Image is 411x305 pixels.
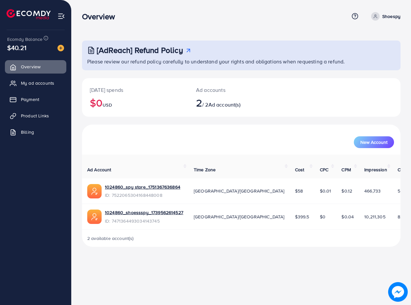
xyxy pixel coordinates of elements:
a: My ad accounts [5,76,66,90]
a: 1024860_shoessspy_1739562614527 [105,209,183,216]
a: 1024860_spy store_1751367636864 [105,184,180,190]
img: image [58,45,64,51]
span: Cost [295,166,304,173]
span: Clicks [398,166,410,173]
span: ID: 7522065304168448008 [105,192,180,198]
a: Product Links [5,109,66,122]
span: Ecomdy Balance [7,36,42,42]
span: $0.12 [341,188,352,194]
span: ID: 7471364493034143745 [105,218,183,224]
span: 2 available account(s) [87,235,134,242]
span: Impression [364,166,387,173]
span: New Account [360,140,387,144]
img: menu [58,12,65,20]
span: $0.01 [320,188,331,194]
span: 5,436 [398,188,409,194]
a: Shoespy [369,12,401,21]
img: image [388,282,408,302]
span: Ad Account [87,166,111,173]
span: Ad account(s) [208,101,240,108]
button: New Account [354,136,394,148]
a: Payment [5,93,66,106]
p: Shoespy [382,12,401,20]
span: $0.04 [341,213,354,220]
span: Billing [21,129,34,135]
span: [GEOGRAPHIC_DATA]/[GEOGRAPHIC_DATA] [194,213,285,220]
span: My ad accounts [21,80,54,86]
span: CPM [341,166,351,173]
span: 2 [196,95,202,110]
span: Payment [21,96,39,103]
span: $0 [320,213,325,220]
span: CPC [320,166,328,173]
span: Overview [21,63,41,70]
span: 466,733 [364,188,381,194]
span: USD [103,102,112,108]
span: $399.5 [295,213,309,220]
h2: / 2 [196,96,260,109]
img: logo [7,9,51,19]
p: [DATE] spends [90,86,180,94]
img: ic-ads-acc.e4c84228.svg [87,184,102,198]
a: Overview [5,60,66,73]
span: 82,183 [398,213,411,220]
span: 10,211,305 [364,213,386,220]
span: $40.21 [7,43,26,52]
span: $58 [295,188,303,194]
p: Ad accounts [196,86,260,94]
h2: $0 [90,96,180,109]
a: Billing [5,126,66,139]
span: [GEOGRAPHIC_DATA]/[GEOGRAPHIC_DATA] [194,188,285,194]
p: Please review our refund policy carefully to understand your rights and obligations when requesti... [87,58,397,65]
h3: Overview [82,12,120,21]
span: Product Links [21,112,49,119]
h3: [AdReach] Refund Policy [97,45,183,55]
img: ic-ads-acc.e4c84228.svg [87,210,102,224]
span: Time Zone [194,166,216,173]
